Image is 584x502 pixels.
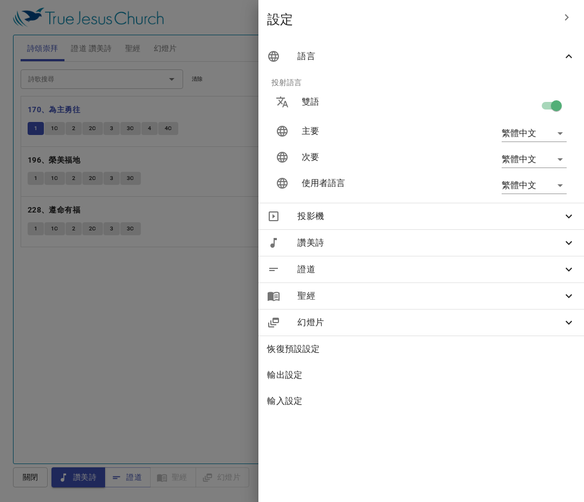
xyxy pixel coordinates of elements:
[18,62,159,76] div: 主領：[PERSON_NAME]一弟兄
[297,236,562,249] span: 讚美詩
[258,362,584,388] div: 輸出設定
[502,125,567,142] div: 繁體中文
[258,203,584,229] div: 投影機
[297,289,562,303] span: 聖經
[302,95,438,108] p: 雙語
[302,151,438,164] p: 次要
[502,177,567,194] div: 繁體中文
[297,50,562,63] span: 語言
[86,115,107,130] li: 228
[263,69,580,95] li: 投射語言
[297,263,562,276] span: 證道
[267,395,575,408] span: 輸入設定
[297,210,562,223] span: 投影機
[258,388,584,414] div: 輸入設定
[302,177,438,190] p: 使用者語言
[258,310,584,336] div: 幻燈片
[67,115,83,130] li: 23
[502,151,567,168] div: 繁體中文
[258,230,584,256] div: 讚美詩
[258,43,584,69] div: 語言
[267,343,575,356] span: 恢復預設設定
[258,256,584,282] div: 證道
[267,11,554,28] span: 設定
[297,316,562,329] span: 幻燈片
[81,102,96,112] p: 詩 詩
[267,369,575,382] span: 輸出設定
[48,34,129,56] div: 合理的要求
[258,283,584,309] div: 聖經
[302,125,438,138] p: 主要
[258,336,584,362] div: 恢復預設設定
